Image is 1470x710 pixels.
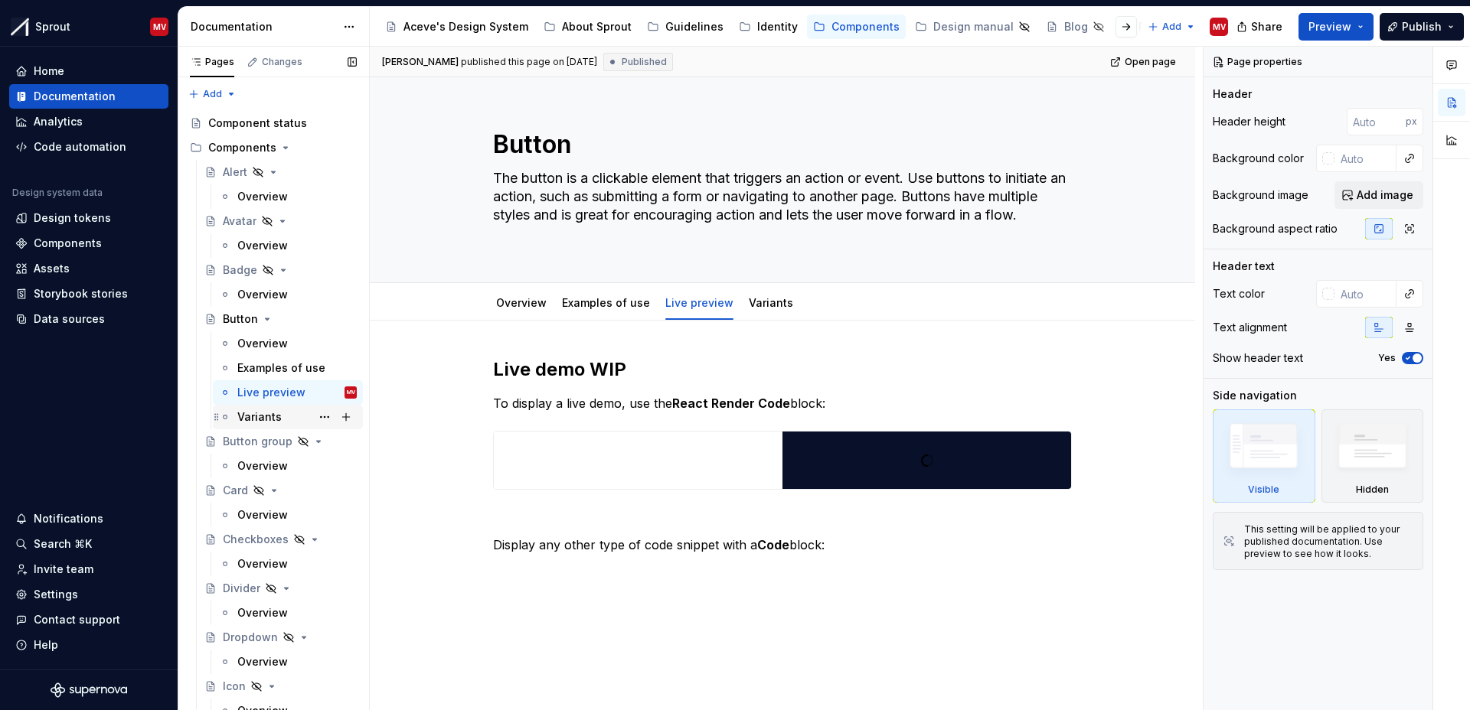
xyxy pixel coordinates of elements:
div: Overview [237,654,288,669]
div: Code automation [34,139,126,155]
div: Storybook stories [34,286,128,301]
a: Code automation [9,135,168,159]
button: Notifications [9,506,168,531]
div: Live preview [237,385,305,400]
a: Checkboxes [198,527,363,552]
a: Storybook stories [9,282,168,306]
div: Background color [1213,151,1304,166]
button: Add [1143,16,1200,37]
div: Background aspect ratio [1213,221,1338,236]
a: Overview [496,296,547,309]
a: Components [9,231,168,256]
button: Help [9,633,168,657]
span: Publish [1402,19,1442,34]
input: Auto [1334,145,1396,172]
a: Avatar [198,209,363,233]
div: Overview [237,238,288,253]
label: Yes [1378,352,1396,364]
div: published this page on [DATE] [461,56,597,68]
a: Component status [184,111,363,135]
span: [PERSON_NAME] [382,56,459,68]
div: Overview [237,556,288,572]
div: Examples of use [237,360,325,376]
div: Components [208,140,276,155]
a: Live preview [665,296,733,309]
span: Preview [1308,19,1351,34]
a: Overview [213,184,363,209]
a: Variants [749,296,793,309]
div: Header height [1213,114,1285,129]
div: MV [1213,21,1226,33]
a: Overview [213,601,363,625]
a: Home [9,59,168,83]
div: Search ⌘K [34,536,92,552]
strong: React Render Code [672,396,790,411]
a: Overview [213,503,363,527]
div: Card [223,483,248,498]
a: Open page [1106,51,1183,73]
a: Icon [198,674,363,699]
a: Dropdown [198,625,363,650]
span: Share [1251,19,1282,34]
a: Divider [198,576,363,601]
div: Show header text [1213,350,1303,366]
div: Variants [743,286,799,318]
img: b6c2a6ff-03c2-4811-897b-2ef07e5e0e51.png [11,18,29,36]
a: Overview [213,282,363,307]
span: Add [1162,21,1181,33]
div: Overview [237,605,288,620]
div: Contact support [34,612,120,627]
div: Changes [262,56,302,68]
div: Avatar [223,213,256,229]
span: Add image [1357,187,1413,203]
a: Design tokens [9,206,168,230]
div: Notifications [34,511,103,526]
div: Sprout [35,19,70,34]
div: Button [223,311,258,327]
div: Button group [223,434,292,449]
a: Button group [198,429,363,454]
div: Overview [237,287,288,302]
div: This setting will be applied to your published documentation. Use preview to see how it looks. [1244,523,1413,560]
a: Overview [213,650,363,674]
div: Overview [237,458,288,474]
a: Settings [9,582,168,607]
div: Overview [237,189,288,204]
span: Open page [1125,56,1176,68]
a: Overview [213,233,363,258]
div: About Sprout [562,19,632,34]
button: Publish [1380,13,1464,41]
svg: Supernova Logo [51,682,127,698]
a: Data sources [9,307,168,331]
div: Visible [1248,484,1279,496]
div: Documentation [34,89,116,104]
span: Add [203,88,222,100]
input: Auto [1347,108,1406,135]
div: Hidden [1321,409,1424,503]
a: Overview [213,552,363,576]
div: Documentation [191,19,335,34]
div: Variants [237,409,282,425]
button: Contact support [9,607,168,632]
a: Analytics [9,109,168,134]
p: Display any other type of code snippet with a block: [493,536,1072,554]
a: Components [807,15,906,39]
div: Assets [34,261,70,276]
div: Visible [1213,409,1315,503]
div: Alert [223,164,247,180]
button: Add [184,83,241,105]
a: Assets [9,256,168,281]
div: Components [831,19,900,34]
div: Aceve's Design System [403,19,528,34]
div: Header [1213,86,1252,102]
div: Checkboxes [223,532,289,547]
a: Live previewMV [213,380,363,405]
div: Components [34,236,102,251]
div: Identity [757,19,798,34]
button: Search ⌘K [9,532,168,556]
div: Component status [208,116,307,131]
div: Guidelines [665,19,724,34]
div: Side navigation [1213,388,1297,403]
div: Overview [237,336,288,351]
span: Published [622,56,667,68]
